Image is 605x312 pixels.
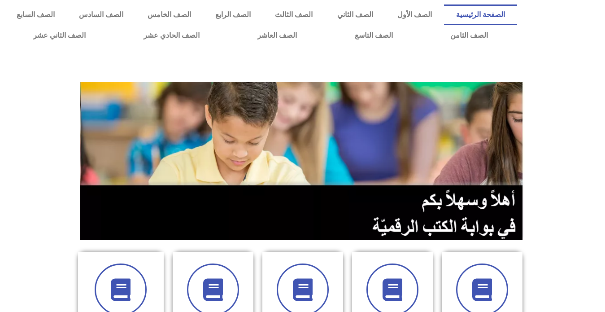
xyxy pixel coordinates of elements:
[263,4,325,25] a: الصف الثالث
[422,25,517,46] a: الصف الثامن
[4,25,115,46] a: الصف الثاني عشر
[135,4,203,25] a: الصف الخامس
[326,25,422,46] a: الصف التاسع
[385,4,444,25] a: الصف الأول
[203,4,263,25] a: الصف الرابع
[4,4,67,25] a: الصف السابع
[325,4,385,25] a: الصف الثاني
[115,25,229,46] a: الصف الحادي عشر
[67,4,135,25] a: الصف السادس
[229,25,326,46] a: الصف العاشر
[444,4,517,25] a: الصفحة الرئيسية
